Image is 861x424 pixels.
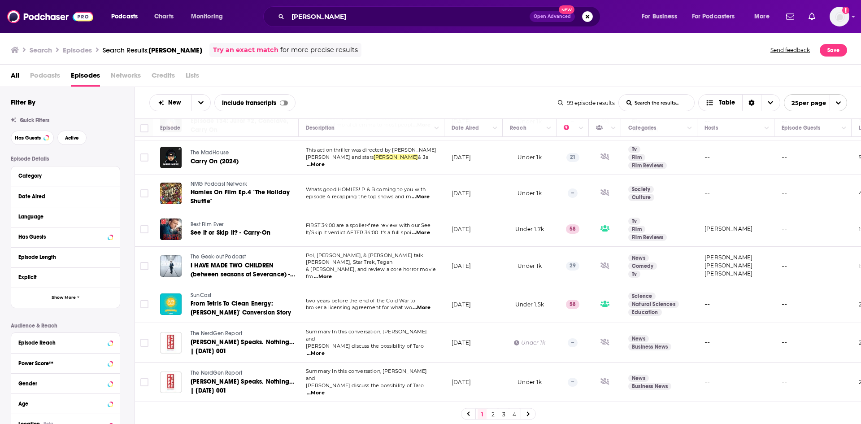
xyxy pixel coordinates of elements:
button: Choose View [698,94,780,111]
button: Open AdvancedNew [530,11,575,22]
span: Charts [154,10,174,23]
p: [DATE] [452,378,471,386]
span: New [168,100,184,106]
button: Save [820,44,847,57]
div: Has Guests [18,234,105,240]
span: Podcasts [111,10,138,23]
span: Toggle select row [140,225,148,233]
div: Include transcripts [214,94,296,111]
button: Column Actions [490,123,500,134]
span: Toggle select row [140,153,148,162]
td: -- [774,175,852,212]
a: [PERSON_NAME] [704,254,752,261]
a: Business News [628,383,671,390]
td: -- [774,363,852,402]
span: Under 1k [517,379,541,385]
span: ...More [412,229,430,236]
a: Episodes [71,68,100,87]
a: Tv [628,218,640,225]
button: Column Actions [761,123,772,134]
span: [PERSON_NAME] Speaks. Nothing... | [DATE] 001 [191,378,295,394]
svg: Add a profile image [842,7,849,14]
span: I HAVE MADE TWO CHILDREN (between seasons of Severance) - [PERSON_NAME] [191,262,295,287]
div: Reach [510,122,526,133]
a: I HAVE MADE TWO CHILDREN (between seasons of Severance) - [PERSON_NAME] [191,261,297,279]
td: -- [774,212,852,247]
span: ...More [307,389,325,397]
button: open menu [105,9,149,24]
span: Has Guests [15,136,41,140]
div: Search podcasts, credits, & more... [272,6,609,27]
button: open menu [748,9,781,24]
span: ...More [307,350,325,357]
a: Society [628,186,654,193]
span: Toggle select row [140,262,148,270]
a: Best Film Ever [191,221,297,229]
span: Under 1k [517,154,541,161]
div: Category [18,173,107,179]
p: [DATE] [452,262,471,270]
h2: Choose List sort [149,94,211,111]
p: Episode Details [11,156,120,162]
a: [PERSON_NAME] Speaks. Nothing... | [DATE] 001 [191,338,297,356]
a: Film [628,154,645,161]
a: NMG Podcast Network [191,180,297,188]
div: Episode [160,122,180,133]
a: [PERSON_NAME] [704,262,752,269]
a: News [628,375,649,382]
span: See It or Skip It? - Carry-On [191,229,270,236]
button: Send feedback [768,43,813,57]
span: 25 per page [784,96,826,110]
span: The NerdGen Report [191,370,242,376]
span: New [559,5,575,14]
span: Lists [186,68,199,87]
span: [PERSON_NAME] discuss the possibility of Taro [306,382,424,389]
button: Explicit [18,271,113,283]
a: Comedy [628,262,657,270]
span: ...More [413,304,430,311]
div: Language [18,214,107,220]
button: Active [57,131,87,145]
span: Toggle select row [140,378,148,386]
button: Power Score™ [18,357,113,368]
a: 3 [499,409,508,420]
button: Column Actions [684,123,695,134]
td: -- [697,323,774,363]
span: two years before the end of the Cold War to [306,297,415,304]
div: Explicit [18,274,107,280]
a: 2 [488,409,497,420]
a: The Geek-out Podcast [191,253,297,261]
div: Search Results: [103,46,202,54]
span: Monitoring [191,10,223,23]
button: Age [18,398,113,409]
button: open menu [635,9,688,24]
span: FIRST 34:00 are a spoiler-free review with our See [306,222,431,228]
button: Column Actions [544,123,554,134]
div: Description [306,122,335,133]
button: Column Actions [576,123,587,134]
span: ...More [412,193,430,201]
span: & Ja [418,154,428,160]
a: From Tetris To Clean Energy: [PERSON_NAME]' Conversion Story [191,299,297,317]
span: [PERSON_NAME] [148,46,202,54]
span: All [11,68,19,87]
span: Table [719,100,735,106]
span: episode 4 recapping the top shows and m [306,193,411,200]
div: 99 episode results [558,100,615,106]
td: -- [774,140,852,175]
span: ...More [314,273,332,280]
a: [PERSON_NAME] [704,270,752,277]
span: Best Film Ever [191,221,224,227]
p: -- [568,338,578,347]
a: 1 [478,409,487,420]
span: For Podcasters [692,10,735,23]
span: Networks [111,68,141,87]
div: Power Score™ [18,360,105,367]
a: Film Reviews [628,162,667,169]
a: [PERSON_NAME] Speaks. Nothing... | [DATE] 001 [191,377,297,395]
span: Whats good HOMIES! P & B coming to you with [306,186,426,192]
span: Show More [52,295,76,300]
a: See It or Skip It? - Carry-On [191,228,297,237]
div: Age [18,401,105,407]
